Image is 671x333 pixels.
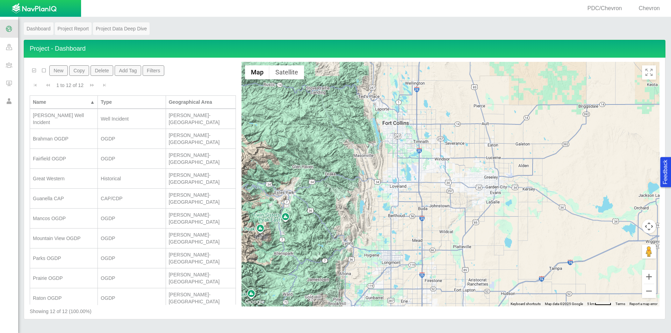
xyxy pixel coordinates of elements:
td: Parks OGDP [30,248,98,268]
td: Prairie OGDP [30,268,98,288]
th: Geographical Area [166,95,236,109]
div: Brahman OGDP [33,135,95,142]
div: Mountain View OGDP [33,235,95,242]
div: Name [33,99,88,106]
td: OGDP [98,248,166,268]
div: Historical [101,175,163,182]
th: Name [30,95,98,109]
td: Great Western [30,169,98,189]
td: Raton OGDP [30,288,98,308]
img: Google [243,297,266,306]
th: Type [98,95,166,109]
div: OGDP [101,295,163,302]
button: Drag Pegman onto the map to open Street View [642,245,656,259]
button: Delete [91,65,113,76]
h4: Project - Dashboard [24,40,665,58]
div: [PERSON_NAME]-[GEOGRAPHIC_DATA] [169,291,233,305]
button: Zoom in [642,270,656,284]
div: Mancos OGDP [33,215,95,222]
div: OGDP [101,275,163,282]
div: [PERSON_NAME] Well Incident [33,112,95,126]
td: OGDP [98,149,166,169]
td: Guanella CAP [30,189,98,209]
a: Project Data Deep Dive [93,22,150,35]
span: 5 km [587,302,595,306]
div: OGDP [101,235,163,242]
div: [PERSON_NAME]-[GEOGRAPHIC_DATA] [169,112,233,126]
td: Bishop Well Incident [30,109,98,129]
td: Dever-Julesburg Basin [166,229,236,248]
div: Prairie OGDP [33,275,95,282]
div: Great Western [33,175,95,182]
td: Mancos OGDP [30,209,98,229]
button: Copy [69,65,89,76]
button: Filters [143,65,165,76]
button: Keyboard shortcuts [511,302,541,306]
td: OGDP [98,288,166,308]
div: Parks OGDP [33,255,95,262]
td: Fairfield OGDP [30,149,98,169]
button: Add Tag [115,65,141,76]
a: Open this area in Google Maps (opens a new window) [243,297,266,306]
td: OGDP [98,268,166,288]
td: Brahman OGDP [30,129,98,149]
a: Report a map error [629,302,657,306]
button: Map Scale: 5 km per 43 pixels [585,302,613,306]
td: OGDP [98,129,166,149]
button: Feedback [660,157,671,187]
div: [PERSON_NAME]-[GEOGRAPHIC_DATA] [169,231,233,245]
td: OGDP [98,209,166,229]
div: Chevron [630,5,663,13]
span: ▲ [90,99,95,105]
div: 1 to 12 of 12 [53,82,86,92]
td: Dever-Julesburg Basin [166,129,236,149]
td: OGDP [98,229,166,248]
td: Dever-Julesburg Basin [166,288,236,308]
img: UrbanGroupSolutionsTheme$USG_Images$logo.png [12,3,57,14]
a: Terms [615,302,625,306]
div: OGDP [101,255,163,262]
div: OGDP [101,215,163,222]
a: Project Report [55,22,92,35]
div: Type [101,99,163,106]
div: Raton OGDP [33,295,95,302]
td: Mountain View OGDP [30,229,98,248]
span: PDC/Chevron [587,5,622,11]
td: Dever-Julesburg Basin [166,169,236,189]
div: Fairfield OGDP [33,155,95,162]
div: [PERSON_NAME]-[GEOGRAPHIC_DATA] [169,271,233,285]
div: [PERSON_NAME]-[GEOGRAPHIC_DATA] [169,152,233,166]
button: Map camera controls [642,219,656,233]
td: Well Incident [98,109,166,129]
button: Show satellite imagery [269,65,304,79]
td: Historical [98,169,166,189]
span: Chevron [639,5,660,11]
div: CAP/CDP [101,195,163,202]
td: Dever-Julesburg Basin [166,109,236,129]
button: New [49,65,67,76]
td: Dever-Julesburg Basin [166,149,236,169]
td: Dever-Julesburg Basin [166,268,236,288]
div: [PERSON_NAME]-[GEOGRAPHIC_DATA] [169,172,233,186]
td: Dever-Julesburg Basin [166,248,236,268]
div: [PERSON_NAME]-[GEOGRAPHIC_DATA] [169,251,233,265]
div: [PERSON_NAME]-[GEOGRAPHIC_DATA] [169,191,233,205]
div: Guanella CAP [33,195,95,202]
div: OGDP [101,155,163,162]
span: Map data ©2025 Google [545,302,583,306]
div: Geographical Area [169,99,233,106]
span: Showing 12 of 12 (100.00%) [30,309,92,314]
div: Well Incident [101,115,163,122]
div: [PERSON_NAME]-[GEOGRAPHIC_DATA] [169,132,233,146]
button: Toggle Fullscreen in browser window [642,65,656,79]
a: Dashboard [24,22,53,35]
div: [PERSON_NAME]-[GEOGRAPHIC_DATA] [169,211,233,225]
div: Pagination [30,79,236,92]
button: Show street map [245,65,269,79]
td: Dever-Julesburg Basin [166,209,236,229]
td: CAP/CDP [98,189,166,209]
td: Dever-Julesburg Basin [166,189,236,209]
div: OGDP [101,135,163,142]
button: Zoom out [642,284,656,298]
